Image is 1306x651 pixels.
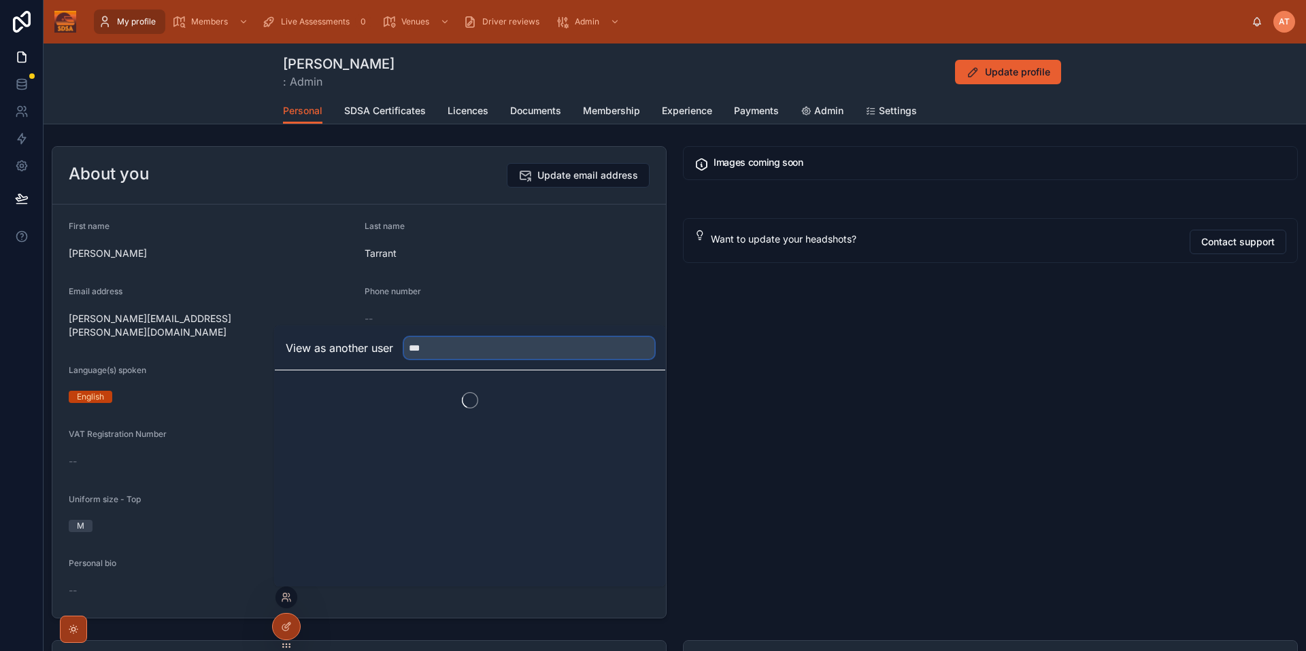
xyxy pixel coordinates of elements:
div: scrollable content [87,7,1252,37]
a: Licences [448,99,488,126]
span: -- [69,584,77,597]
a: Documents [510,99,561,126]
a: Settings [865,99,917,126]
span: Members [191,16,228,27]
a: Experience [662,99,712,126]
span: Admin [814,104,843,118]
span: Language(s) spoken [69,365,146,375]
span: AT [1279,16,1290,27]
img: App logo [54,11,76,33]
span: Contact support [1201,235,1275,249]
h2: View as another user [286,340,393,356]
span: VAT Registration Number [69,429,167,439]
a: Venues [378,10,456,34]
h5: Images coming soon [714,158,1286,167]
button: Contact support [1190,230,1286,254]
span: -- [365,312,373,325]
h1: [PERSON_NAME] [283,54,395,73]
span: Last name [365,221,405,231]
button: Update profile [955,60,1061,84]
span: Update email address [537,169,638,182]
span: Admin [575,16,599,27]
a: Members [168,10,255,34]
div: 0 [355,14,371,30]
span: Payments [734,104,779,118]
a: Personal [283,99,322,124]
span: Uniform size - Top [69,494,141,504]
span: First name [69,221,110,231]
h2: About you [69,163,149,185]
a: SDSA Certificates [344,99,426,126]
span: : Admin [283,73,395,90]
span: Venues [401,16,429,27]
span: Tarrant [365,247,650,260]
span: -- [69,455,77,468]
a: Membership [583,99,640,126]
span: Personal [283,104,322,118]
button: Update email address [507,163,650,188]
a: Live Assessments0 [258,10,375,34]
a: My profile [94,10,165,34]
span: Phone number [365,286,421,296]
a: Admin [801,99,843,126]
span: Experience [662,104,712,118]
span: Settings [879,104,917,118]
a: Payments [734,99,779,126]
div: M [77,520,84,532]
span: Update profile [985,65,1050,79]
span: Live Assessments [281,16,350,27]
span: Documents [510,104,561,118]
span: Membership [583,104,640,118]
a: Admin [552,10,626,34]
span: [PERSON_NAME][EMAIL_ADDRESS][PERSON_NAME][DOMAIN_NAME] [69,312,354,339]
span: SDSA Certificates [344,104,426,118]
span: Want to update your headshots? [711,233,856,245]
span: Email address [69,286,122,296]
span: Licences [448,104,488,118]
span: My profile [117,16,156,27]
div: Want to update your headshots? [711,232,1179,246]
span: [PERSON_NAME] [69,247,354,260]
div: English [77,391,104,403]
a: Driver reviews [459,10,549,34]
span: Personal bio [69,558,116,568]
span: Driver reviews [482,16,539,27]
